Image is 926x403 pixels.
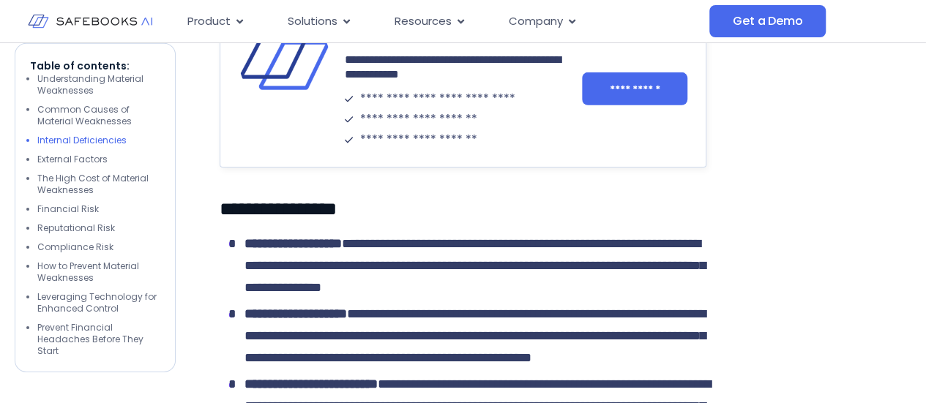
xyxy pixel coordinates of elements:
[37,322,160,357] li: Prevent Financial Headaches Before They Start
[30,59,160,73] p: Table of contents:
[288,13,337,30] span: Solutions
[509,13,563,30] span: Company
[176,7,709,36] nav: Menu
[37,203,160,215] li: Financial Risk
[176,7,709,36] div: Menu Toggle
[37,154,160,165] li: External Factors
[37,173,160,196] li: The High Cost of Material Weaknesses
[37,104,160,127] li: Common Causes of Material Weaknesses
[37,222,160,234] li: Reputational Risk
[733,14,802,29] span: Get a Demo
[37,291,160,315] li: Leveraging Technology for Enhanced Control
[37,241,160,253] li: Compliance Risk
[37,73,160,97] li: Understanding Material Weaknesses
[709,5,826,37] a: Get a Demo
[37,135,160,146] li: Internal Deficiencies
[395,13,452,30] span: Resources
[37,260,160,284] li: How to Prevent Material Weaknesses
[187,13,231,30] span: Product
